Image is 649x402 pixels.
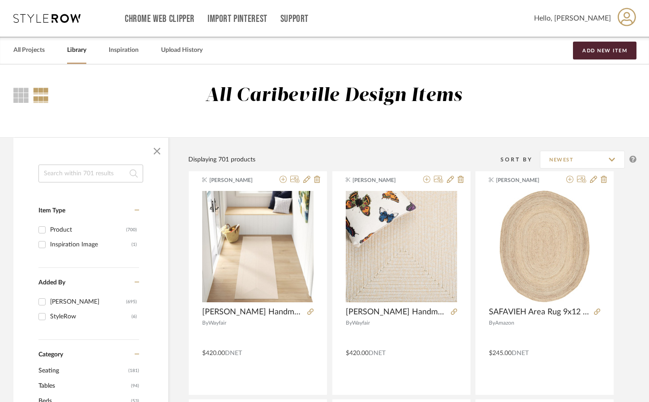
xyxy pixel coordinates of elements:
div: Displaying 701 products [188,155,255,165]
a: Support [280,15,309,23]
span: Added By [38,279,65,286]
span: [PERSON_NAME] [352,176,409,184]
a: Import Pinterest [208,15,267,23]
span: DNET [225,350,242,356]
span: [PERSON_NAME] Handmade Flatweave Polypropylene Area Rug in Ivory [202,307,304,317]
span: $245.00 [489,350,512,356]
span: $420.00 [346,350,369,356]
img: SAFAVIEH Area Rug 9x12 Oval - Cape Cod Collection - Large - Natural Brown, Handmade Braided Flat ... [500,190,590,302]
span: Seating [38,363,126,378]
div: (695) [126,295,137,309]
span: Category [38,351,63,359]
span: [PERSON_NAME] Handmade Flatweave Polypropylene Area Rug in Ivory [346,307,447,317]
a: Inspiration [109,44,139,56]
span: [PERSON_NAME] [496,176,552,184]
span: Amazon [495,320,514,326]
a: Chrome Web Clipper [125,15,195,23]
div: Sort By [501,155,540,164]
span: By [202,320,208,326]
div: 0 [346,190,457,302]
input: Search within 701 results [38,165,143,182]
span: [PERSON_NAME] [209,176,266,184]
span: SAFAVIEH Area Rug 9x12 Oval - Cape Cod Collection - Large - Natural Brown, Handmade Braided Flat ... [489,307,590,317]
span: (94) [131,379,139,393]
a: Upload History [161,44,203,56]
span: Tables [38,378,129,394]
a: Library [67,44,86,56]
div: (700) [126,223,137,237]
div: Inspiration Image [50,237,131,252]
span: By [346,320,352,326]
div: [PERSON_NAME] [50,295,126,309]
span: DNET [512,350,529,356]
img: Morton Handmade Flatweave Polypropylene Area Rug in Ivory [346,191,457,302]
button: Close [148,142,166,160]
span: Wayfair [208,320,226,326]
div: All Caribeville Design Items [205,85,462,107]
div: (6) [131,309,137,324]
button: Add New Item [573,42,636,59]
span: DNET [369,350,386,356]
div: Product [50,223,126,237]
a: All Projects [13,44,45,56]
div: (1) [131,237,137,252]
span: (181) [128,364,139,378]
span: By [489,320,495,326]
span: Item Type [38,207,65,214]
span: Wayfair [352,320,370,326]
img: Morton Handmade Flatweave Polypropylene Area Rug in Ivory [202,191,314,302]
span: $420.00 [202,350,225,356]
span: Hello, [PERSON_NAME] [534,13,611,24]
div: StyleRow [50,309,131,324]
